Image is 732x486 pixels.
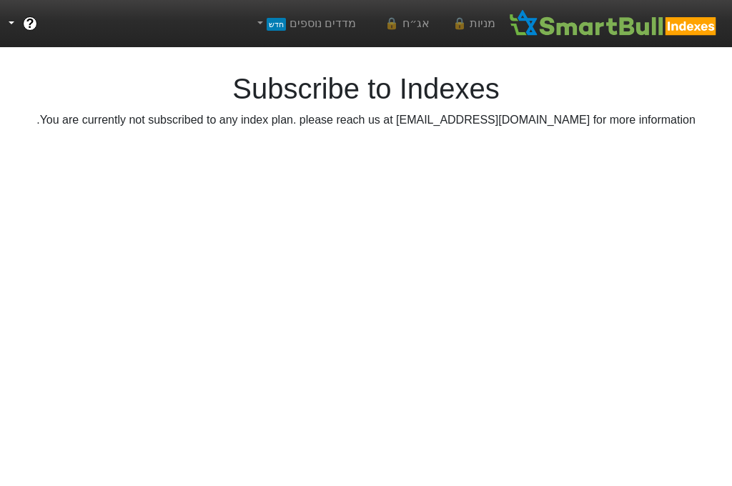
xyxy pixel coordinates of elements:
[34,111,698,129] p: You are currently not subscribed to any index plan. please reach us at [EMAIL_ADDRESS][DOMAIN_NAM...
[507,9,721,38] img: SmartBull
[267,18,286,31] span: חדש
[34,71,698,106] h1: Subscribe to Indexes
[249,9,362,38] a: מדדים נוספיםחדש
[26,14,34,34] span: ?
